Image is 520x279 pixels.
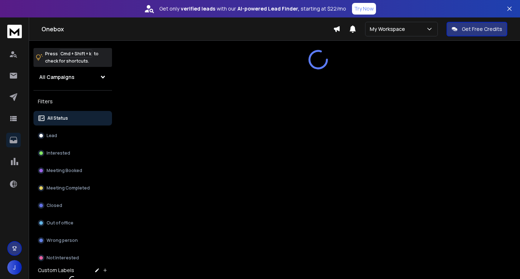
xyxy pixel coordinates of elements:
p: Press to check for shortcuts. [45,50,99,65]
button: Not Interested [33,251,112,265]
button: Lead [33,128,112,143]
p: Interested [47,150,70,156]
span: Cmd + Shift + k [59,49,92,58]
h1: Onebox [41,25,333,33]
button: Get Free Credits [447,22,507,36]
p: Lead [47,133,57,139]
p: Try Now [354,5,374,12]
p: Get Free Credits [462,25,502,33]
p: Meeting Completed [47,185,90,191]
h3: Custom Labels [38,267,74,274]
p: My Workspace [370,25,408,33]
button: Meeting Booked [33,163,112,178]
p: All Status [47,115,68,121]
button: All Campaigns [33,70,112,84]
p: Meeting Booked [47,168,82,174]
button: J [7,260,22,275]
button: Closed [33,198,112,213]
button: Out of office [33,216,112,230]
p: Wrong person [47,238,78,243]
p: Out of office [47,220,73,226]
button: Wrong person [33,233,112,248]
button: Meeting Completed [33,181,112,195]
h1: All Campaigns [39,73,75,81]
img: logo [7,25,22,38]
p: Closed [47,203,62,208]
button: Try Now [352,3,376,15]
button: All Status [33,111,112,125]
h3: Filters [33,96,112,107]
strong: AI-powered Lead Finder, [237,5,299,12]
strong: verified leads [181,5,215,12]
p: Get only with our starting at $22/mo [159,5,346,12]
button: Interested [33,146,112,160]
p: Not Interested [47,255,79,261]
